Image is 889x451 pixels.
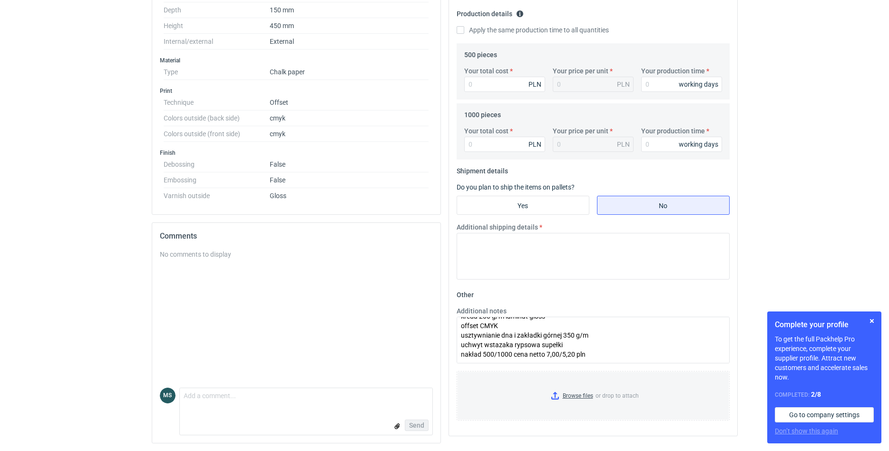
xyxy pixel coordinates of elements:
[160,57,433,64] h3: Material
[160,149,433,157] h3: Finish
[464,66,508,76] label: Your total cost
[164,172,270,188] dt: Embossing
[457,287,474,299] legend: Other
[457,222,538,232] label: Additional shipping details
[457,371,729,420] label: or drop to attach
[164,157,270,172] dt: Debossing
[270,172,429,188] dd: False
[270,64,429,80] dd: Chalk paper
[553,66,608,76] label: Your price per unit
[160,87,433,95] h3: Print
[164,126,270,142] dt: Colors outside (front side)
[457,183,575,191] label: Do you plan to ship the items on pallets?
[270,188,429,200] dd: Gloss
[164,34,270,50] dt: Internal/external
[464,126,508,136] label: Your total cost
[160,388,176,403] div: Michał Sokołowski
[679,80,718,89] div: working days
[457,163,508,175] legend: Shipment details
[457,25,609,35] label: Apply the same production time to all quantities
[164,18,270,34] dt: Height
[160,231,433,242] h2: Comments
[164,188,270,200] dt: Varnish outside
[270,95,429,110] dd: Offset
[457,306,507,316] label: Additional notes
[811,391,821,398] strong: 2 / 8
[528,140,541,149] div: PLN
[270,157,429,172] dd: False
[775,390,874,400] div: Completed:
[160,388,176,403] figcaption: MS
[464,47,497,59] legend: 500 pieces
[597,196,730,215] label: No
[457,317,730,363] textarea: torba papierowa T770 440x540x140 kreda 200 g/m laminat gloss offset CMYK usztywnianie dna i zakła...
[160,250,433,259] div: No comments to display
[775,407,874,422] a: Go to company settings
[775,426,838,436] button: Don’t show this again
[528,80,541,89] div: PLN
[775,319,874,331] h1: Complete your profile
[164,110,270,126] dt: Colors outside (back side)
[641,77,722,92] input: 0
[270,110,429,126] dd: cmyk
[617,140,630,149] div: PLN
[270,34,429,50] dd: External
[164,95,270,110] dt: Technique
[866,315,878,327] button: Skip for now
[641,137,722,152] input: 0
[641,66,705,76] label: Your production time
[164,64,270,80] dt: Type
[617,80,630,89] div: PLN
[270,126,429,142] dd: cmyk
[405,420,429,431] button: Send
[464,77,545,92] input: 0
[553,126,608,136] label: Your price per unit
[270,2,429,18] dd: 150 mm
[164,2,270,18] dt: Depth
[270,18,429,34] dd: 450 mm
[457,196,589,215] label: Yes
[409,422,424,429] span: Send
[457,6,524,18] legend: Production details
[464,137,545,152] input: 0
[464,107,501,119] legend: 1000 pieces
[775,334,874,382] p: To get the full Packhelp Pro experience, complete your supplier profile. Attract new customers an...
[641,126,705,136] label: Your production time
[679,140,718,149] div: working days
